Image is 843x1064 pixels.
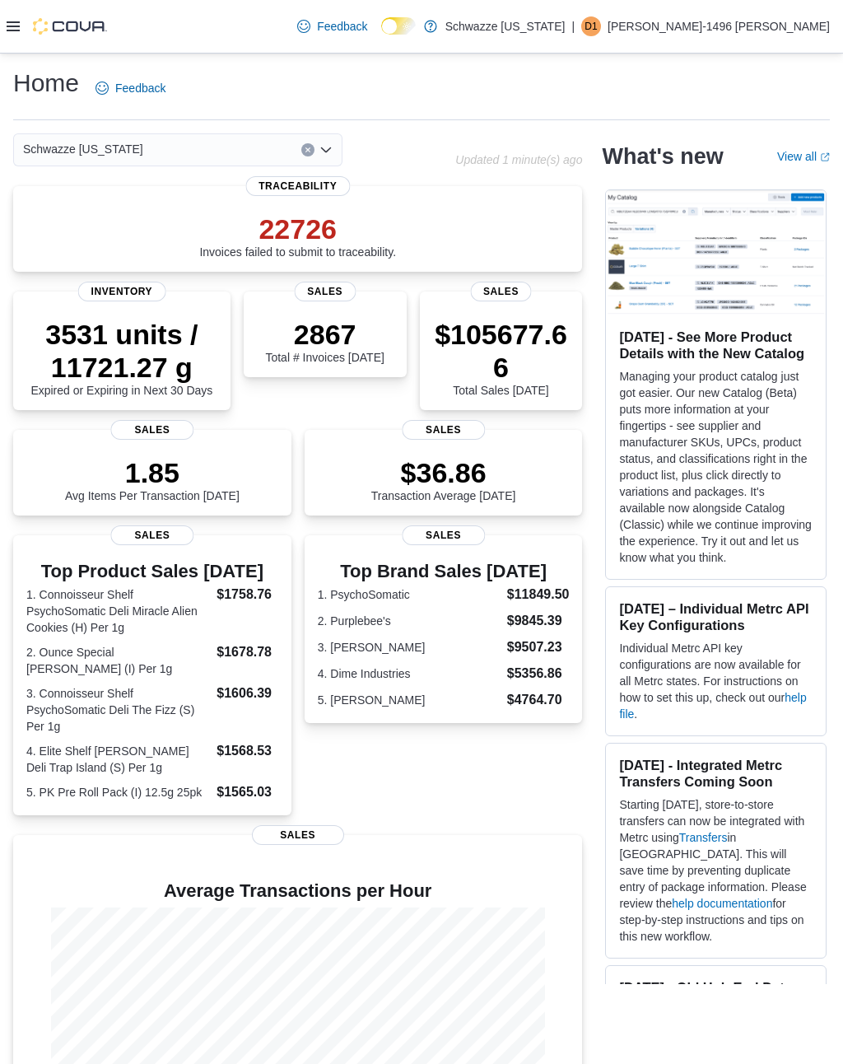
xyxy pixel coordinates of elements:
[318,692,501,708] dt: 5. [PERSON_NAME]
[619,796,813,945] p: Starting [DATE], store-to-store transfers can now be integrated with Metrc using in [GEOGRAPHIC_D...
[318,665,501,682] dt: 4. Dime Industries
[217,741,277,761] dd: $1568.53
[26,318,217,384] p: 3531 units / 11721.27 g
[371,456,516,489] p: $36.86
[318,562,570,581] h3: Top Brand Sales [DATE]
[33,18,107,35] img: Cova
[470,282,532,301] span: Sales
[571,16,575,36] p: |
[217,684,277,703] dd: $1606.39
[26,743,210,776] dt: 4. Elite Shelf [PERSON_NAME] Deli Trap Island (S) Per 1g
[402,420,485,440] span: Sales
[318,639,501,656] dt: 3. [PERSON_NAME]
[65,456,240,502] div: Avg Items Per Transaction [DATE]
[433,318,570,384] p: $105677.66
[507,664,570,684] dd: $5356.86
[23,139,143,159] span: Schwazze [US_STATE]
[26,318,217,397] div: Expired or Expiring in Next 30 Days
[265,318,384,351] p: 2867
[619,640,813,722] p: Individual Metrc API key configurations are now available for all Metrc states. For instructions ...
[445,16,566,36] p: Schwazze [US_STATE]
[245,176,350,196] span: Traceability
[89,72,172,105] a: Feedback
[619,368,813,566] p: Managing your product catalog just got easier. Our new Catalog (Beta) puts more information at yo...
[65,456,240,489] p: 1.85
[619,757,813,790] h3: [DATE] - Integrated Metrc Transfers Coming Soon
[26,881,569,901] h4: Average Transactions per Hour
[252,825,344,845] span: Sales
[402,525,485,545] span: Sales
[777,150,830,163] a: View allExternal link
[199,212,396,245] p: 22726
[318,586,501,603] dt: 1. PsychoSomatic
[319,143,333,156] button: Open list of options
[679,831,728,844] a: Transfers
[301,143,314,156] button: Clear input
[217,782,277,802] dd: $1565.03
[217,585,277,604] dd: $1758.76
[294,282,356,301] span: Sales
[507,637,570,657] dd: $9507.23
[78,282,166,301] span: Inventory
[602,143,723,170] h2: What's new
[26,784,210,800] dt: 5. PK Pre Roll Pack (I) 12.5g 25pk
[608,16,830,36] p: [PERSON_NAME]-1496 [PERSON_NAME]
[581,16,601,36] div: Danny-1496 Moreno
[26,562,278,581] h3: Top Product Sales [DATE]
[318,613,501,629] dt: 2. Purplebee's
[507,585,570,604] dd: $11849.50
[110,525,193,545] span: Sales
[217,642,277,662] dd: $1678.78
[199,212,396,259] div: Invoices failed to submit to traceability.
[433,318,570,397] div: Total Sales [DATE]
[585,16,597,36] span: D1
[507,611,570,631] dd: $9845.39
[619,691,806,721] a: help file
[110,420,193,440] span: Sales
[619,979,813,996] h3: [DATE] - Old Hub End Date
[265,318,384,364] div: Total # Invoices [DATE]
[820,152,830,162] svg: External link
[26,586,210,636] dt: 1. Connoisseur Shelf PsychoSomatic Deli Miracle Alien Cookies (H) Per 1g
[371,456,516,502] div: Transaction Average [DATE]
[291,10,374,43] a: Feedback
[672,897,772,910] a: help documentation
[26,685,210,735] dt: 3. Connoisseur Shelf PsychoSomatic Deli The Fizz (S) Per 1g
[619,600,813,633] h3: [DATE] – Individual Metrc API Key Configurations
[115,80,165,96] span: Feedback
[317,18,367,35] span: Feedback
[381,17,416,35] input: Dark Mode
[13,67,79,100] h1: Home
[26,644,210,677] dt: 2. Ounce Special [PERSON_NAME] (I) Per 1g
[455,153,582,166] p: Updated 1 minute(s) ago
[619,329,813,362] h3: [DATE] - See More Product Details with the New Catalog
[507,690,570,710] dd: $4764.70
